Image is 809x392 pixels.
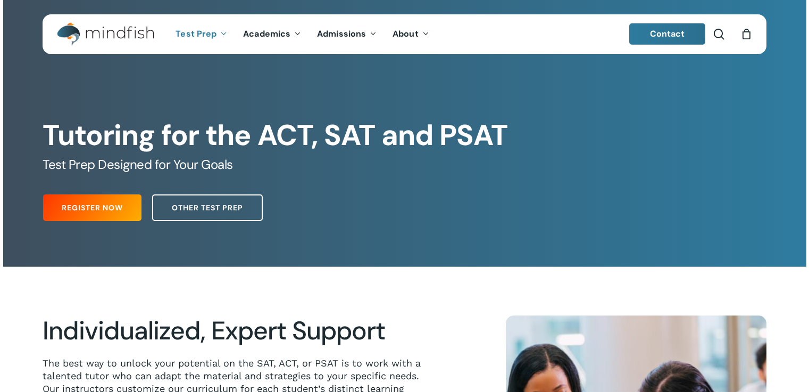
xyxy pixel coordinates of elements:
[168,14,437,54] nav: Main Menu
[43,14,766,54] header: Main Menu
[317,28,366,39] span: Admissions
[235,30,309,39] a: Academics
[243,28,290,39] span: Academics
[176,28,216,39] span: Test Prep
[172,202,243,213] span: Other Test Prep
[43,194,141,221] a: Register Now
[62,202,123,213] span: Register Now
[385,30,437,39] a: About
[740,28,752,40] a: Cart
[43,118,766,152] h1: Tutoring for the ACT, SAT and PSAT
[43,316,431,346] h2: Individualized, Expert Support
[309,30,385,39] a: Admissions
[629,23,706,45] a: Contact
[152,194,263,221] a: Other Test Prep
[168,30,235,39] a: Test Prep
[393,28,419,39] span: About
[43,156,766,173] h5: Test Prep Designed for Your Goals
[650,28,685,39] span: Contact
